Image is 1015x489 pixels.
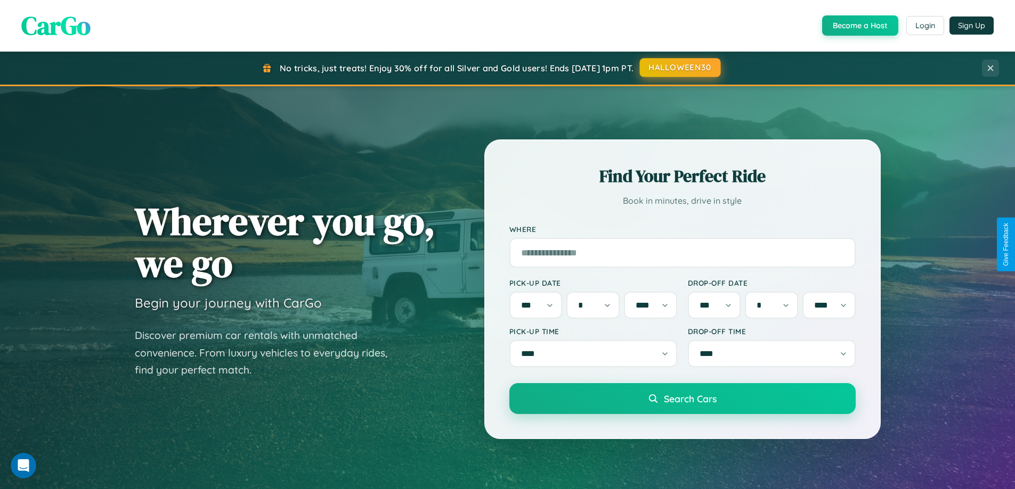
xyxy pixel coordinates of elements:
[21,8,91,43] span: CarGo
[949,16,994,35] button: Sign Up
[509,225,856,234] label: Where
[509,327,677,336] label: Pick-up Time
[509,383,856,414] button: Search Cars
[688,327,856,336] label: Drop-off Time
[509,164,856,188] h2: Find Your Perfect Ride
[135,295,322,311] h3: Begin your journey with CarGo
[135,327,401,379] p: Discover premium car rentals with unmatched convenience. From luxury vehicles to everyday rides, ...
[664,393,717,404] span: Search Cars
[640,58,721,77] button: HALLOWEEN30
[1002,223,1010,266] div: Give Feedback
[906,16,944,35] button: Login
[509,193,856,209] p: Book in minutes, drive in style
[688,278,856,287] label: Drop-off Date
[11,453,36,478] iframe: Intercom live chat
[822,15,898,36] button: Become a Host
[509,278,677,287] label: Pick-up Date
[280,63,634,73] span: No tricks, just treats! Enjoy 30% off for all Silver and Gold users! Ends [DATE] 1pm PT.
[135,200,435,284] h1: Wherever you go, we go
